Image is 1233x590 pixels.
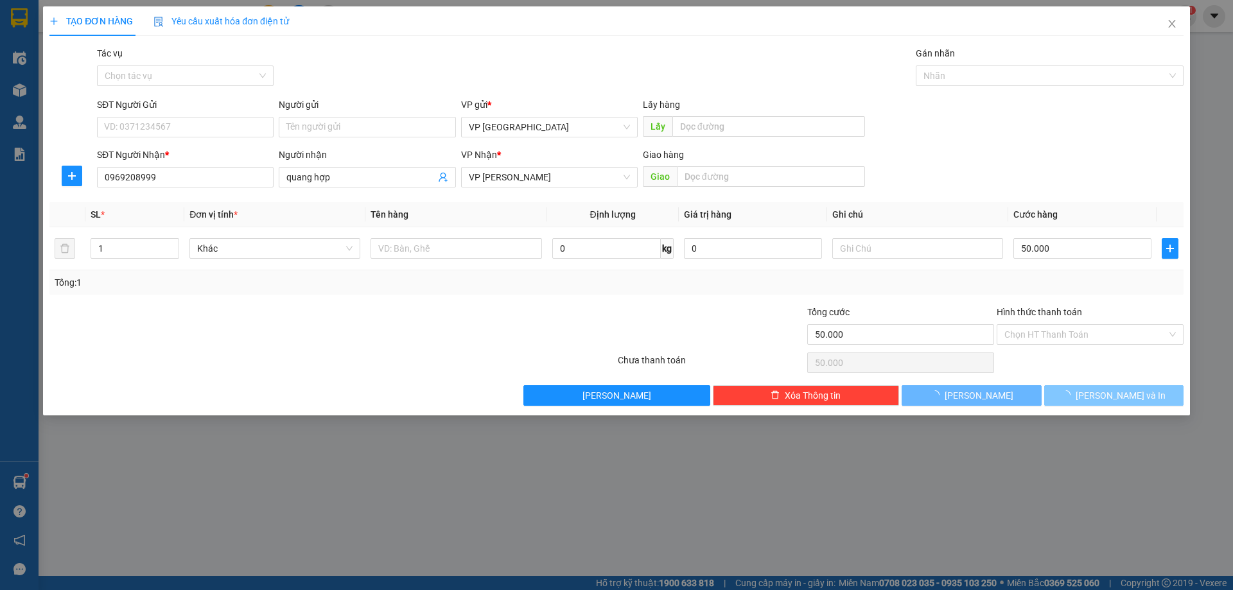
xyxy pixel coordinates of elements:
input: VD: Bàn, Ghế [371,238,541,259]
span: loading [1062,390,1076,399]
span: XUANTRANG [15,23,91,37]
span: [PERSON_NAME] [582,388,651,403]
span: Tổng cước [807,307,850,317]
input: 0 [684,238,822,259]
span: close [1167,19,1177,29]
em: Logistics [33,39,74,51]
div: SĐT Người Nhận [97,148,274,162]
label: Hình thức thanh toán [997,307,1082,317]
span: VP Nhận [461,150,497,160]
span: kg [661,238,674,259]
span: Tên hàng [371,209,408,220]
label: Tác vụ [97,48,123,58]
label: Gán nhãn [916,48,955,58]
span: Giao [643,166,677,187]
button: Close [1154,6,1190,42]
span: loading [931,390,945,399]
button: deleteXóa Thông tin [713,385,900,406]
div: Người nhận [279,148,455,162]
span: Cước hàng [1013,209,1058,220]
span: [PERSON_NAME] [945,388,1013,403]
span: VP MỘC CHÂU [469,168,630,187]
button: plus [1162,238,1178,259]
span: Yêu cầu xuất hóa đơn điện tử [153,16,289,26]
span: 0943559551 [129,34,187,46]
span: SL [91,209,101,220]
span: TẠO ĐƠN HÀNG [49,16,133,26]
div: VP gửi [461,98,638,112]
button: [PERSON_NAME] [902,385,1041,406]
th: Ghi chú [827,202,1008,227]
button: [PERSON_NAME] [523,385,710,406]
span: Định lượng [590,209,636,220]
span: plus [49,17,58,26]
span: VP [GEOGRAPHIC_DATA] [103,13,187,32]
span: Khác [197,239,353,258]
span: delete [771,390,780,401]
span: Người nhận: [5,82,45,90]
span: plus [1162,243,1178,254]
span: plus [62,171,82,181]
span: Xóa Thông tin [785,388,841,403]
span: Lấy [643,116,672,137]
span: [PERSON_NAME] và In [1076,388,1166,403]
span: user-add [438,172,448,182]
button: delete [55,238,75,259]
input: Dọc đường [672,116,865,137]
div: Chưa thanh toán [616,353,806,376]
span: up [168,241,176,248]
span: 0967082899 [5,91,95,108]
span: VP HÀ NỘI [469,117,630,137]
span: Increase Value [164,239,179,248]
input: Dọc đường [677,166,865,187]
span: down [168,250,176,257]
button: plus [62,166,82,186]
input: Ghi Chú [832,238,1003,259]
div: SĐT Người Gửi [97,98,274,112]
span: Giá trị hàng [684,209,731,220]
div: Tổng: 1 [55,275,476,290]
button: [PERSON_NAME] và In [1044,385,1184,406]
span: Đơn vị tính [189,209,238,220]
span: Decrease Value [164,248,179,258]
span: Người gửi: [5,73,39,82]
div: Người gửi [279,98,455,112]
span: HAIVAN [31,7,75,21]
span: Lấy hàng [643,100,680,110]
img: icon [153,17,164,27]
span: Giao hàng [643,150,684,160]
